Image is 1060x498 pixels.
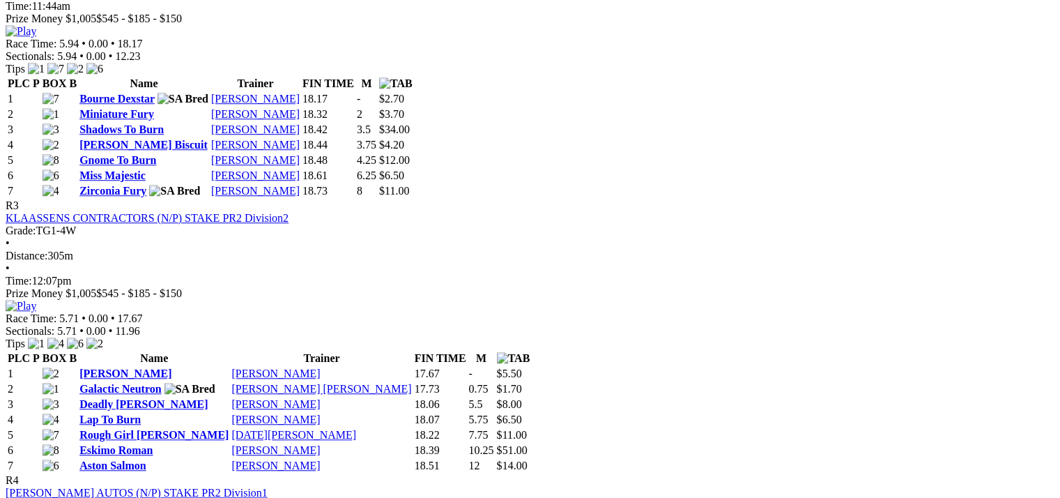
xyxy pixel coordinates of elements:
td: 5 [7,428,40,442]
img: 7 [43,93,59,105]
td: 6 [7,169,40,183]
td: 18.39 [414,444,467,458]
a: [PERSON_NAME] [211,123,300,135]
td: 1 [7,367,40,381]
span: BOX [43,77,67,89]
a: Rough Girl [PERSON_NAME] [79,429,229,441]
th: Trainer [210,77,300,91]
img: 6 [86,63,103,75]
th: Name [79,77,209,91]
td: 5 [7,153,40,167]
img: 3 [43,398,59,411]
img: 1 [43,108,59,121]
span: $3.70 [379,108,404,120]
text: 6.25 [357,169,376,181]
img: TAB [497,352,530,365]
td: 18.17 [302,92,355,106]
td: 7 [7,459,40,473]
img: Play [6,300,36,312]
img: 7 [47,63,64,75]
span: Grade: [6,225,36,236]
a: Aston Salmon [79,460,146,471]
a: [PERSON_NAME] [231,444,320,456]
td: 2 [7,107,40,121]
img: 1 [28,338,45,350]
span: • [111,312,115,324]
text: 7.75 [469,429,489,441]
span: 0.00 [89,312,108,324]
span: $51.00 [497,444,528,456]
img: 4 [43,414,59,426]
span: Distance: [6,250,47,262]
a: Galactic Neutron [79,383,161,395]
span: 5.71 [57,325,77,337]
a: [DATE][PERSON_NAME] [231,429,356,441]
a: Zirconia Fury [79,185,146,197]
td: 4 [7,138,40,152]
span: 17.67 [118,312,143,324]
span: 5.94 [57,50,77,62]
img: 2 [43,139,59,151]
span: $6.50 [379,169,404,181]
span: $11.00 [497,429,527,441]
span: $6.50 [497,414,522,425]
a: Lap To Burn [79,414,141,425]
img: 6 [43,460,59,472]
span: PLC [8,77,30,89]
div: TG1-4W [6,225,1054,237]
img: 1 [28,63,45,75]
span: $1.70 [497,383,522,395]
span: 5.71 [59,312,79,324]
span: • [111,38,115,50]
td: 17.73 [414,382,467,396]
td: 2 [7,382,40,396]
text: 5.5 [469,398,483,410]
div: Prize Money $1,005 [6,13,1054,25]
span: 0.00 [86,50,106,62]
img: 4 [43,185,59,197]
td: 18.32 [302,107,355,121]
img: SA Bred [149,185,200,197]
a: [PERSON_NAME] [211,139,300,151]
span: 0.00 [86,325,106,337]
span: Sectionals: [6,50,54,62]
img: SA Bred [158,93,208,105]
text: 8 [357,185,362,197]
text: 10.25 [469,444,494,456]
img: TAB [379,77,413,90]
a: Miniature Fury [79,108,154,120]
span: R3 [6,199,19,211]
span: Tips [6,338,25,349]
td: 18.07 [414,413,467,427]
th: Name [79,352,229,365]
span: • [6,237,10,249]
td: 1 [7,92,40,106]
td: 18.61 [302,169,355,183]
span: B [69,352,77,364]
img: 2 [67,63,84,75]
td: 18.44 [302,138,355,152]
span: • [6,262,10,274]
span: $8.00 [497,398,522,410]
img: Play [6,25,36,38]
span: 11.96 [115,325,139,337]
a: Eskimo Roman [79,444,153,456]
td: 4 [7,413,40,427]
a: [PERSON_NAME] [211,93,300,105]
td: 3 [7,398,40,412]
span: • [109,50,113,62]
td: 7 [7,184,40,198]
text: 5.75 [469,414,489,425]
span: B [69,77,77,89]
th: FIN TIME [414,352,467,365]
span: Tips [6,63,25,75]
img: 6 [67,338,84,350]
span: P [33,77,40,89]
td: 18.22 [414,428,467,442]
a: [PERSON_NAME] [231,460,320,471]
a: [PERSON_NAME] [211,108,300,120]
a: [PERSON_NAME] [231,414,320,425]
span: $11.00 [379,185,409,197]
td: 3 [7,123,40,137]
span: $545 - $185 - $150 [96,287,182,299]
